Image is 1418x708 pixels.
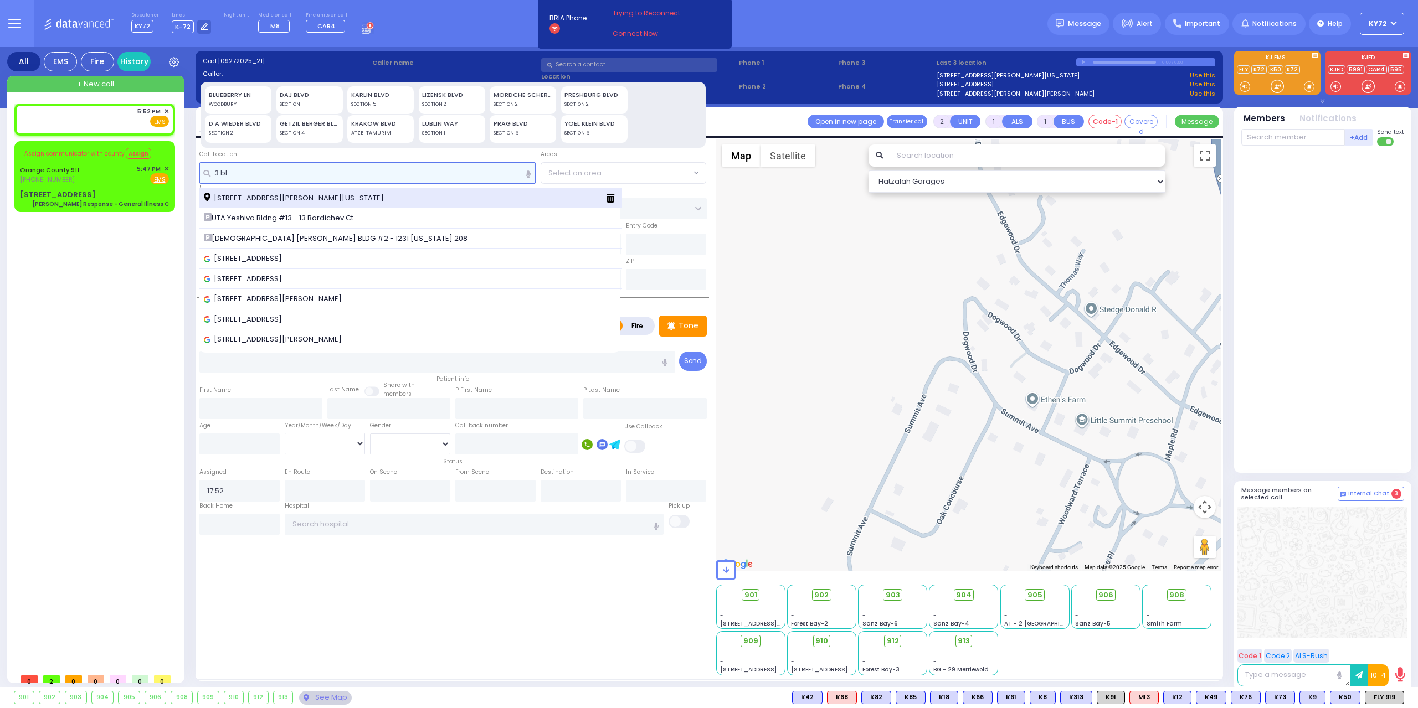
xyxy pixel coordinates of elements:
[626,221,657,230] label: Entry Code
[739,58,834,68] span: Phone 1
[1185,19,1220,29] span: Important
[306,12,349,19] label: Fire units on call
[1299,691,1325,704] div: K9
[1241,129,1345,146] input: Search member
[280,90,339,100] div: DAJ BLVD
[383,390,412,398] span: members
[1098,590,1113,601] span: 906
[351,119,410,128] div: KRAKOW BLVD
[1004,611,1008,619] span: -
[1241,487,1338,501] h5: Message members on selected call
[1330,691,1360,704] div: K50
[1169,590,1184,601] span: 908
[1175,115,1219,128] button: Message
[204,253,286,264] span: [STREET_ADDRESS]
[791,603,794,611] span: -
[270,22,280,30] span: M8
[1251,65,1267,74] a: K72
[119,691,140,704] div: 905
[862,665,900,674] span: Forest Bay-3
[422,90,481,100] div: LIZENSK BLVD
[937,58,1076,68] label: Last 3 location
[199,184,243,193] label: Location Name
[455,386,492,395] label: P First Name
[199,421,210,430] label: Age
[1194,536,1216,558] button: Drag Pegman onto the map to open Street View
[204,337,210,343] img: google_icon.svg
[1075,619,1111,628] span: Sanz Bay-5
[1163,691,1191,704] div: K12
[930,691,958,704] div: BLS
[1237,65,1250,74] a: FLY
[1002,115,1032,128] button: ALS
[1328,19,1343,29] span: Help
[933,649,937,657] span: -
[1190,80,1215,89] a: Use this
[720,619,825,628] span: [STREET_ADDRESS][PERSON_NAME]
[370,421,391,430] label: Gender
[564,119,624,128] div: YOEL KLEIN BLVD
[827,691,857,704] div: K68
[351,101,410,108] div: SECTION 5
[958,635,970,647] span: 913
[1196,691,1226,704] div: K49
[808,115,884,128] a: Open in new page
[933,619,969,628] span: Sanz Bay-4
[937,80,994,89] a: [STREET_ADDRESS]
[1325,55,1411,63] label: KJFD
[1234,55,1321,63] label: KJ EMS...
[1097,691,1125,704] div: K91
[626,468,654,477] label: In Service
[1338,487,1404,501] button: Internal Chat 3
[7,52,40,71] div: All
[204,314,286,325] span: [STREET_ADDRESS]
[204,273,286,285] span: [STREET_ADDRESS]
[791,657,794,665] span: -
[274,691,293,704] div: 913
[997,691,1025,704] div: BLS
[1348,490,1389,498] span: Internal Chat
[1299,112,1357,125] button: Notifications
[198,691,219,704] div: 909
[199,162,536,183] input: Search location here
[861,691,891,704] div: K82
[438,457,468,466] span: Status
[81,52,114,71] div: Fire
[896,691,926,704] div: BLS
[720,603,723,611] span: -
[126,148,151,159] button: Assign
[1124,115,1158,128] button: Covered
[1347,65,1365,74] a: 5991
[199,468,227,477] label: Assigned
[204,276,210,282] img: google_icon.svg
[299,691,351,705] div: See map
[258,12,293,19] label: Medic on call
[351,90,410,100] div: KARLIN BLVD
[285,502,309,510] label: Hospital
[1368,664,1389,686] button: 10-4
[209,101,268,108] div: WOODBURY
[890,144,1166,167] input: Search location
[1330,691,1360,704] div: BLS
[455,421,508,430] label: Call back number
[204,233,471,244] span: [DEMOGRAPHIC_DATA] [PERSON_NAME] BLDG #2 - 1231 [US_STATE] 208
[1056,19,1064,28] img: message.svg
[172,12,212,19] label: Lines
[719,557,756,571] a: Open this area in Google Maps (opens a new window)
[1366,65,1387,74] a: CAR4
[137,107,161,116] span: 5:52 PM
[792,691,823,704] div: BLS
[204,334,346,345] span: [STREET_ADDRESS][PERSON_NAME]
[1265,691,1295,704] div: BLS
[204,193,388,204] span: [STREET_ADDRESS][PERSON_NAME][US_STATE]
[88,675,104,683] span: 0
[1340,492,1346,497] img: comment-alt.png
[862,619,898,628] span: Sanz Bay-6
[719,557,756,571] img: Google
[145,691,166,704] div: 906
[887,635,899,647] span: 912
[199,502,233,510] label: Back Home
[791,619,828,628] span: Forest Bay-2
[44,17,117,30] img: Logo
[204,213,359,224] span: UTA Yeshiva Bldng #13 - 13 Bardichev Ct.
